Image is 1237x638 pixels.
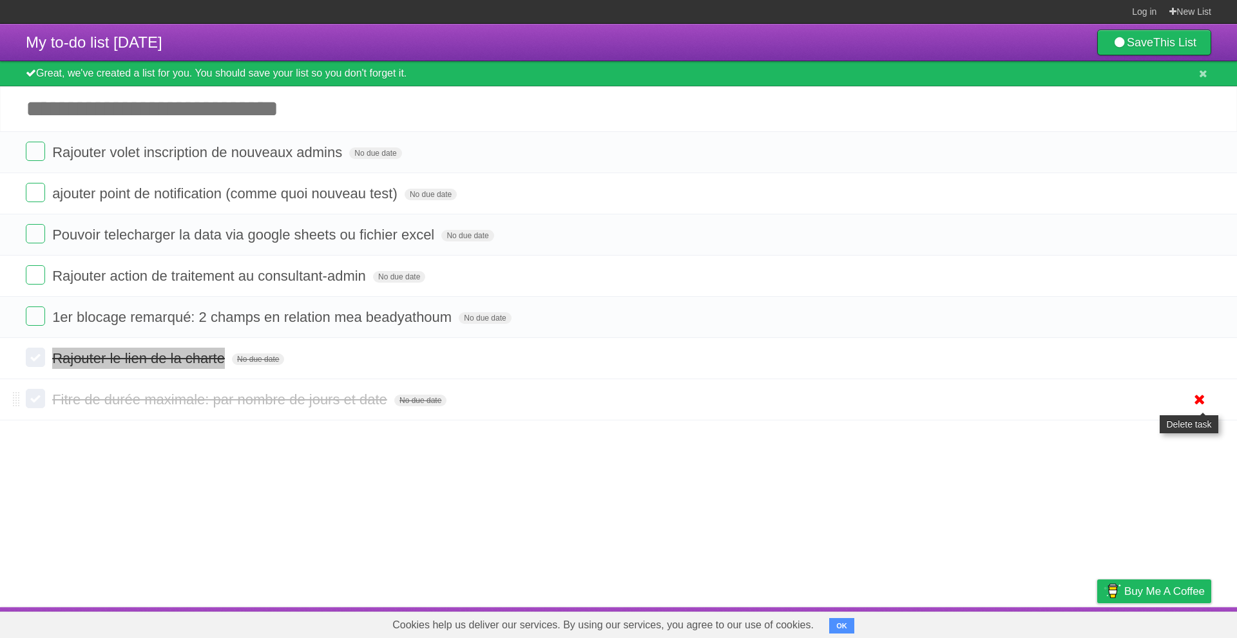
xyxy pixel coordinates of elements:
[379,612,827,638] span: Cookies help us deliver our services. By using our services, you agree to our use of cookies.
[1080,610,1114,635] a: Privacy
[26,265,45,285] label: Done
[349,147,401,159] span: No due date
[1124,580,1205,603] span: Buy me a coffee
[26,224,45,243] label: Done
[52,309,455,325] span: 1er blocage remarqué: 2 champs en relation mea beadyathoum
[405,189,457,200] span: No due date
[1104,580,1121,602] img: Buy me a coffee
[1037,610,1065,635] a: Terms
[26,183,45,202] label: Done
[52,227,437,243] span: Pouvoir telecharger la data via google sheets ou fichier excel
[1153,36,1196,49] b: This List
[829,618,854,633] button: OK
[394,395,446,406] span: No due date
[926,610,953,635] a: About
[26,389,45,408] label: Done
[1097,579,1211,603] a: Buy me a coffee
[373,271,425,283] span: No due date
[52,144,345,160] span: Rajouter volet inscription de nouveaux admins
[52,268,369,284] span: Rajouter action de traitement au consultant-admin
[26,306,45,326] label: Done
[52,350,228,366] span: Rajouter le lien de la charte
[968,610,1021,635] a: Developers
[232,353,284,365] span: No due date
[1130,610,1211,635] a: Suggest a feature
[26,348,45,367] label: Done
[26,142,45,161] label: Done
[26,33,162,51] span: My to-do list [DATE]
[441,230,494,241] span: No due date
[1097,30,1211,55] a: SaveThis List
[52,391,390,408] span: Fitre de durée maximale: par nombre de jours et date
[52,185,401,202] span: ajouter point de notification (comme quoi nouveau test)
[459,312,511,324] span: No due date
